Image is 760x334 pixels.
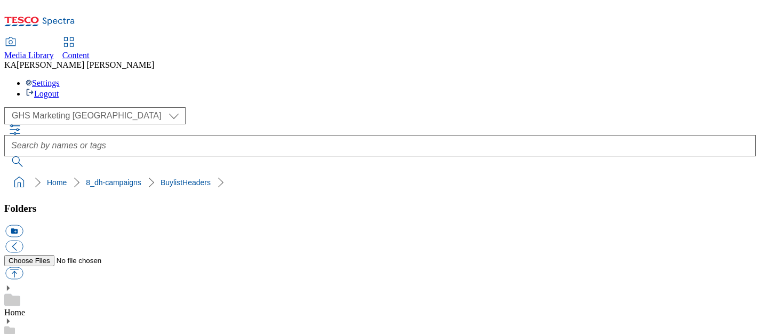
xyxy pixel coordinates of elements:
a: Settings [26,78,60,88]
span: Content [62,51,90,60]
h3: Folders [4,203,756,214]
a: home [11,174,28,191]
a: Logout [26,89,59,98]
a: BuylistHeaders [161,178,211,187]
a: Content [62,38,90,60]
span: KA [4,60,17,69]
input: Search by names or tags [4,135,756,156]
nav: breadcrumb [4,172,756,193]
a: 8_dh-campaigns [86,178,141,187]
span: [PERSON_NAME] [PERSON_NAME] [17,60,154,69]
a: Media Library [4,38,54,60]
span: Media Library [4,51,54,60]
a: Home [47,178,67,187]
a: Home [4,308,25,317]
